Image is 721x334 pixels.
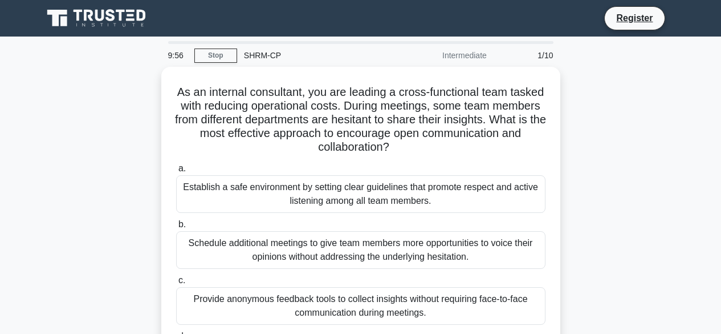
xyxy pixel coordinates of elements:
[176,231,545,269] div: Schedule additional meetings to give team members more opportunities to voice their opinions with...
[178,219,186,229] span: b.
[176,287,545,325] div: Provide anonymous feedback tools to collect insights without requiring face-to-face communication...
[394,44,494,67] div: Intermediate
[609,11,659,25] a: Register
[176,175,545,213] div: Establish a safe environment by setting clear guidelines that promote respect and active listenin...
[494,44,560,67] div: 1/10
[194,49,237,63] a: Stop
[178,275,185,285] span: c.
[175,85,547,155] h5: As an internal consultant, you are leading a cross-functional team tasked with reducing operation...
[178,163,186,173] span: a.
[161,44,194,67] div: 9:56
[237,44,394,67] div: SHRM-CP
